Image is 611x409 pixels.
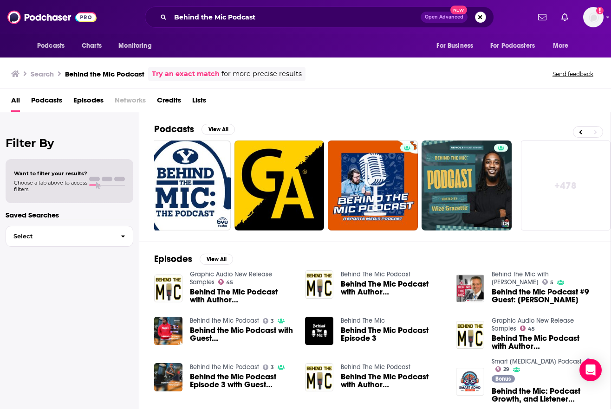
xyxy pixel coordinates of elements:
[263,364,274,370] a: 3
[170,10,421,25] input: Search podcasts, credits, & more...
[456,275,484,303] img: Behind the Mic Podcast #9 Guest: Tom Hamilton
[495,376,511,382] span: Bonus
[492,334,596,350] span: Behind The Mic Podcast with Author [PERSON_NAME]
[305,363,333,391] img: Behind The Mic Podcast with Author G.S. Denning
[154,123,194,135] h2: Podcasts
[115,93,146,112] span: Networks
[154,253,233,265] a: EpisodesView All
[583,7,604,27] img: User Profile
[341,326,445,342] a: Behind The Mic Podcast Episode 3
[190,288,294,304] a: Behind The Mic Podcast with Author Myke Cole
[154,275,182,303] img: Behind The Mic Podcast with Author Myke Cole
[6,226,133,247] button: Select
[520,326,535,331] a: 45
[503,367,509,371] span: 29
[152,69,220,79] a: Try an exact match
[579,359,602,381] div: Open Intercom Messenger
[6,136,133,150] h2: Filter By
[341,317,385,325] a: Behind The Mic
[341,280,445,296] a: Behind The Mic Podcast with Author Myke Cole
[154,123,235,135] a: PodcastsView All
[341,373,445,389] a: Behind The Mic Podcast with Author G.S. Denning
[154,363,182,391] img: Behind the Mic Podcast Episode 3 with Guest Hugh Holla | Hosanna
[65,70,144,78] h3: Behind the Mic Podcast
[271,319,274,323] span: 3
[305,317,333,345] img: Behind The Mic Podcast Episode 3
[271,365,274,370] span: 3
[430,37,485,55] button: open menu
[583,7,604,27] button: Show profile menu
[341,280,445,296] span: Behind The Mic Podcast with Author [PERSON_NAME]
[6,211,133,219] p: Saved Searches
[484,37,548,55] button: open menu
[450,6,467,14] span: New
[190,373,294,389] span: Behind the Mic Podcast Episode 3 with Guest [PERSON_NAME] | [PERSON_NAME]
[14,170,87,177] span: Want to filter your results?
[305,270,333,299] img: Behind The Mic Podcast with Author Myke Cole
[190,373,294,389] a: Behind the Mic Podcast Episode 3 with Guest Hugh Holla | Hosanna
[157,93,181,112] a: Credits
[37,39,65,52] span: Podcasts
[226,281,233,285] span: 45
[521,141,611,230] a: +478
[550,281,553,285] span: 5
[190,326,294,342] a: Behind the Mic Podcast with Guest Saint Jones/Kainos Anthropos
[200,254,233,265] button: View All
[192,93,206,112] a: Lists
[76,37,107,55] a: Charts
[112,37,163,55] button: open menu
[190,363,259,371] a: Behind the Mic Podcast
[492,387,596,403] a: Behind the Mic: Podcast Growth, and Listener Feedback
[492,358,582,365] a: Smart ADHD Podcast
[436,39,473,52] span: For Business
[341,270,410,278] a: Behind The Mic Podcast
[492,288,596,304] span: Behind the Mic Podcast #9 Guest: [PERSON_NAME]
[341,373,445,389] span: Behind The Mic Podcast with Author [PERSON_NAME]
[201,124,235,135] button: View All
[456,368,484,396] a: Behind the Mic: Podcast Growth, and Listener Feedback
[492,317,574,332] a: Graphic Audio New Release Samples
[7,8,97,26] img: Podchaser - Follow, Share and Rate Podcasts
[421,12,468,23] button: Open AdvancedNew
[190,270,272,286] a: Graphic Audio New Release Samples
[190,326,294,342] span: Behind the Mic Podcast with Guest [PERSON_NAME]/Kainos Anthropos
[218,279,234,285] a: 45
[583,7,604,27] span: Logged in as nitabasu
[341,363,410,371] a: Behind The Mic Podcast
[263,318,274,324] a: 3
[31,93,62,112] a: Podcasts
[558,9,572,25] a: Show notifications dropdown
[221,69,302,79] span: for more precise results
[73,93,104,112] a: Episodes
[154,317,182,345] img: Behind the Mic Podcast with Guest Saint Jones/Kainos Anthropos
[31,37,77,55] button: open menu
[456,321,484,349] img: Behind The Mic Podcast with Author G.S. Denning
[596,7,604,14] svg: Add a profile image
[190,317,259,325] a: Behind the Mic Podcast
[490,39,535,52] span: For Podcasters
[14,179,87,192] span: Choose a tab above to access filters.
[492,288,596,304] a: Behind the Mic Podcast #9 Guest: Tom Hamilton
[154,253,192,265] h2: Episodes
[495,366,510,372] a: 29
[11,93,20,112] a: All
[190,288,294,304] span: Behind The Mic Podcast with Author [PERSON_NAME]
[31,70,54,78] h3: Search
[553,39,569,52] span: More
[145,6,494,28] div: Search podcasts, credits, & more...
